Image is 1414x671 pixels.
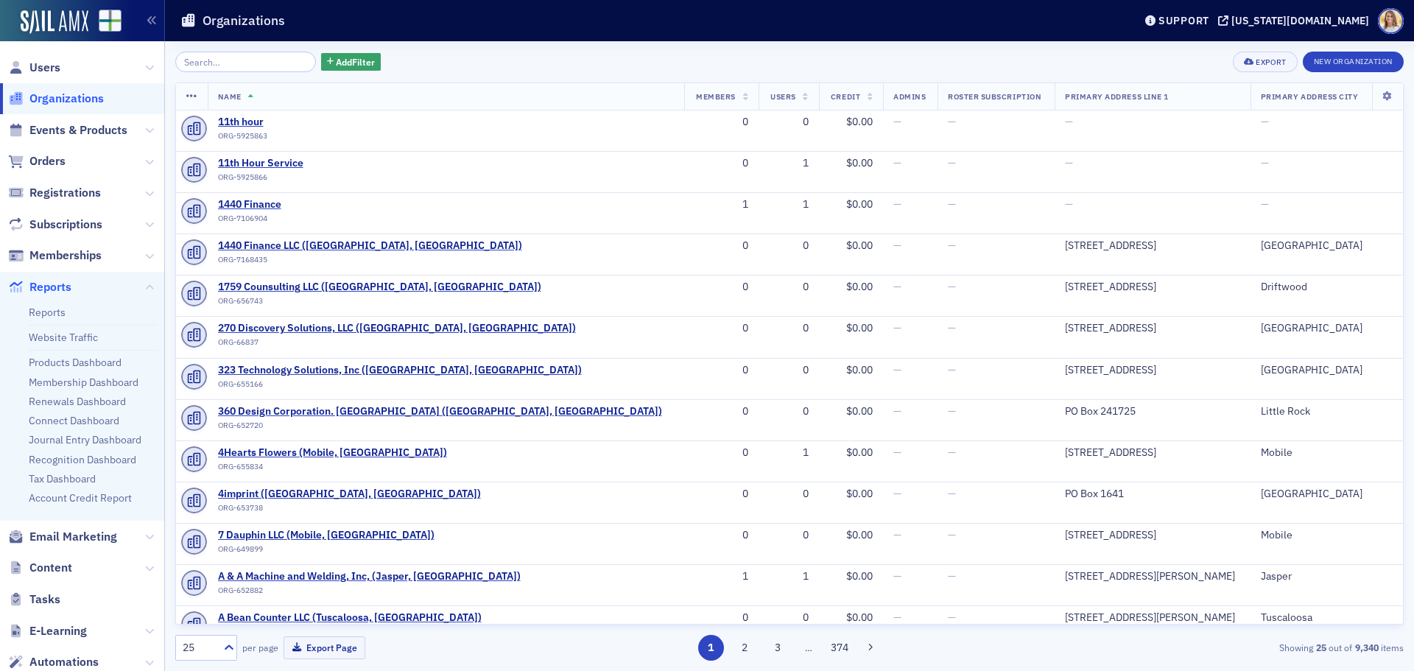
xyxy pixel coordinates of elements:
[1261,115,1269,128] span: —
[8,122,127,138] a: Events & Products
[29,491,132,505] a: Account Credit Report
[8,560,72,576] a: Content
[29,122,127,138] span: Events & Products
[218,337,576,352] div: ORG-66837
[8,654,99,670] a: Automations
[29,395,126,408] a: Renewals Dashboard
[948,239,956,252] span: —
[29,91,104,107] span: Organizations
[29,414,119,427] a: Connect Dashboard
[948,115,956,128] span: —
[893,91,926,102] span: Admins
[29,591,60,608] span: Tasks
[218,239,522,253] a: 1440 Finance LLC ([GEOGRAPHIC_DATA], [GEOGRAPHIC_DATA])
[827,635,853,661] button: 374
[846,321,873,334] span: $0.00
[1261,446,1393,460] div: Mobile
[183,640,215,656] div: 25
[948,280,956,293] span: —
[8,591,60,608] a: Tasks
[694,529,748,542] div: 0
[846,569,873,583] span: $0.00
[336,55,375,68] span: Add Filter
[1261,197,1269,211] span: —
[893,569,901,583] span: —
[1065,570,1240,583] div: [STREET_ADDRESS][PERSON_NAME]
[769,611,809,625] div: 0
[694,364,748,377] div: 0
[798,641,819,654] span: …
[8,91,104,107] a: Organizations
[8,279,71,295] a: Reports
[29,217,102,233] span: Subscriptions
[1313,641,1329,654] strong: 25
[1261,156,1269,169] span: —
[948,321,956,334] span: —
[218,611,482,625] a: A Bean Counter LLC (Tuscaloosa, [GEOGRAPHIC_DATA])
[893,528,901,541] span: —
[29,153,66,169] span: Orders
[218,446,447,460] span: 4Hearts Flowers (Mobile, AL)
[846,280,873,293] span: $0.00
[1065,364,1240,377] div: [STREET_ADDRESS]
[694,570,748,583] div: 1
[948,528,956,541] span: —
[284,636,365,659] button: Export Page
[948,404,956,418] span: —
[218,503,481,518] div: ORG-653738
[1218,15,1374,26] button: [US_STATE][DOMAIN_NAME]
[1158,14,1209,27] div: Support
[1378,8,1404,34] span: Profile
[8,217,102,233] a: Subscriptions
[1261,322,1393,335] div: [GEOGRAPHIC_DATA]
[893,487,901,500] span: —
[218,214,352,228] div: ORG-7106904
[694,281,748,294] div: 0
[29,453,136,466] a: Recognition Dashboard
[29,623,87,639] span: E-Learning
[29,472,96,485] a: Tax Dashboard
[948,363,956,376] span: —
[218,364,582,377] span: 323 Technology Solutions, Inc (Irondale, AL)
[846,487,873,500] span: $0.00
[694,322,748,335] div: 0
[218,405,662,418] span: 360 Design Corporation. Luxe Norwalk (Little Rock, AR)
[29,306,66,319] a: Reports
[218,586,521,600] div: ORG-652882
[893,280,901,293] span: —
[99,10,122,32] img: SailAMX
[1005,641,1404,654] div: Showing out of items
[218,157,352,170] a: 11th Hour Service
[893,446,901,459] span: —
[8,185,101,201] a: Registrations
[769,488,809,501] div: 0
[893,363,901,376] span: —
[769,116,809,129] div: 0
[218,198,352,211] a: 1440 Finance
[846,197,873,211] span: $0.00
[29,331,98,344] a: Website Traffic
[29,433,141,446] a: Journal Entry Dashboard
[694,405,748,418] div: 0
[846,528,873,541] span: $0.00
[1303,54,1404,67] a: New Organization
[846,446,873,459] span: $0.00
[1065,529,1240,542] div: [STREET_ADDRESS]
[29,247,102,264] span: Memberships
[1065,322,1240,335] div: [STREET_ADDRESS]
[1065,156,1073,169] span: —
[218,529,435,542] span: 7 Dauphin LLC (Mobile, AL)
[218,421,662,435] div: ORG-652720
[1303,52,1404,72] button: New Organization
[29,185,101,201] span: Registrations
[948,446,956,459] span: —
[694,446,748,460] div: 0
[731,635,757,661] button: 2
[1065,488,1240,501] div: PO Box 1641
[21,10,88,34] a: SailAMX
[694,488,748,501] div: 0
[893,321,901,334] span: —
[218,570,521,583] span: A & A Machine and Welding, Inc, (Jasper, AL)
[1233,52,1297,72] button: Export
[1065,115,1073,128] span: —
